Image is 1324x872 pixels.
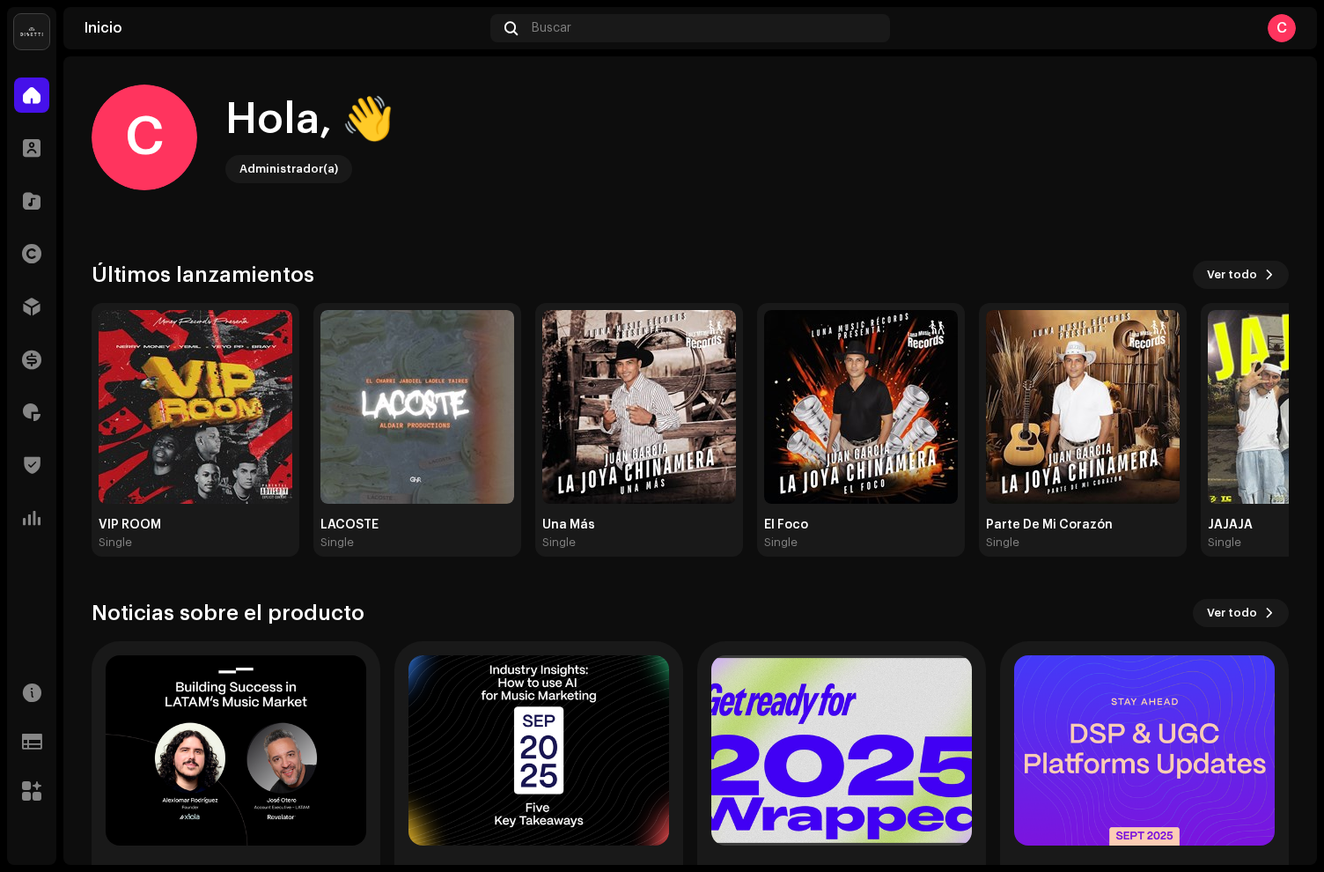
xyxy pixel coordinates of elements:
div: Administrador(a) [239,159,338,180]
img: 0776817b-49b3-401b-a054-a993a0ff7f01 [320,310,514,504]
div: LACOSTE [320,518,514,532]
h3: Noticias sobre el producto [92,599,364,627]
div: Inicio [85,21,483,35]
span: Ver todo [1207,595,1257,631]
div: Single [542,536,576,550]
span: Buscar [532,21,571,35]
div: Single [986,536,1019,550]
h3: Últimos lanzamientos [92,261,314,289]
img: 02a7c2d3-3c89-4098-b12f-2ff2945c95ee [14,14,49,49]
div: Single [320,536,354,550]
button: Ver todo [1193,261,1289,289]
div: Single [99,536,132,550]
div: C [92,85,197,190]
div: Parte De Mi Corazón [986,518,1180,532]
div: VIP ROOM [99,518,292,532]
div: Single [764,536,798,550]
button: Ver todo [1193,599,1289,627]
img: 8ce1d81e-f861-45c9-a062-5273eabfea76 [986,310,1180,504]
div: C [1268,14,1296,42]
div: El Foco [764,518,958,532]
div: Una Más [542,518,736,532]
img: db8f16b4-19e5-453a-b7a3-c56393c4c467 [764,310,958,504]
div: Hola, 👋 [225,92,394,148]
img: c2e76416-9a7f-4fe5-ba21-fa65ca856905 [99,310,292,504]
span: Ver todo [1207,257,1257,292]
div: Single [1208,536,1241,550]
img: ad20038d-884d-4df0-ba76-0e4fb397833c [542,310,736,504]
